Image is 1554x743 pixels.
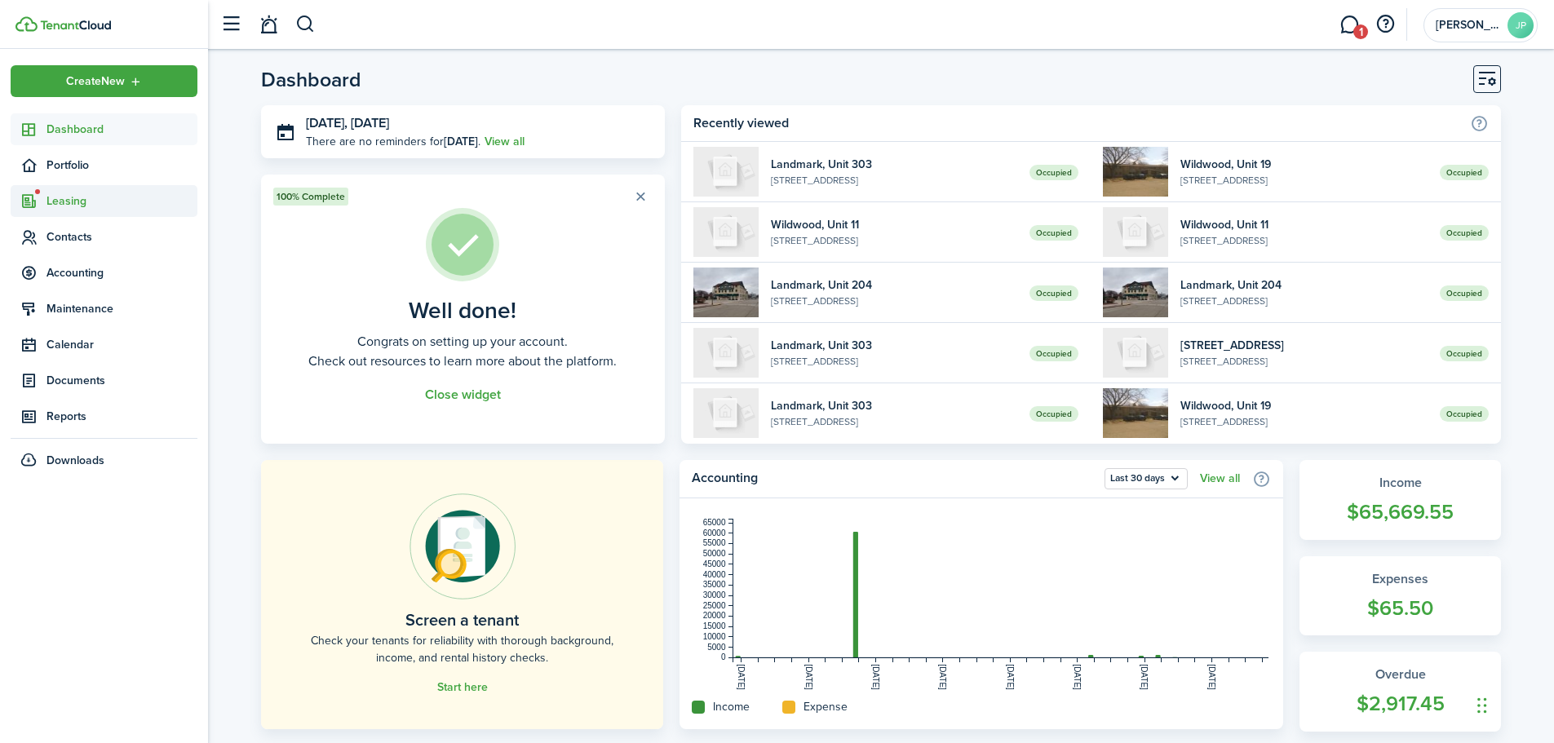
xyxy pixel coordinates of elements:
[703,529,726,537] tspan: 60000
[703,611,726,620] tspan: 20000
[46,192,197,210] span: Leasing
[703,549,726,558] tspan: 50000
[804,698,848,715] home-widget-title: Expense
[630,185,653,208] button: Close
[692,468,1096,489] home-widget-title: Accounting
[771,233,1018,248] widget-list-item-description: [STREET_ADDRESS]
[1200,472,1240,485] a: View all
[1440,165,1489,180] span: Occupied
[444,133,478,150] b: [DATE]
[871,664,880,690] tspan: [DATE]
[1299,460,1501,540] a: Income$65,669.55
[1353,24,1368,39] span: 1
[693,388,759,438] img: 303
[1103,268,1168,317] img: 204
[693,147,759,197] img: 303
[737,664,746,690] tspan: [DATE]
[1180,354,1428,369] widget-list-item-description: [STREET_ADDRESS]
[703,570,726,579] tspan: 40000
[693,113,1462,133] home-widget-title: Recently viewed
[1436,20,1501,31] span: Jerman Properties LLC
[1207,664,1216,690] tspan: [DATE]
[771,337,1018,354] widget-list-item-title: Landmark, Unit 303
[215,9,246,40] button: Open sidebar
[804,664,813,690] tspan: [DATE]
[306,113,653,134] h3: [DATE], [DATE]
[771,276,1018,294] widget-list-item-title: Landmark, Unit 204
[721,652,726,661] tspan: 0
[1105,468,1188,489] button: Open menu
[1316,497,1485,528] widget-stats-count: $65,669.55
[485,133,525,150] a: View all
[46,372,197,389] span: Documents
[277,189,345,204] span: 100% Complete
[1180,233,1428,248] widget-list-item-description: [STREET_ADDRESS]
[703,538,726,547] tspan: 55000
[410,493,516,599] img: Online payments
[1180,337,1428,354] widget-list-item-title: [STREET_ADDRESS]
[771,294,1018,308] widget-list-item-description: [STREET_ADDRESS]
[1029,225,1078,241] span: Occupied
[703,518,726,527] tspan: 65000
[1140,664,1149,690] tspan: [DATE]
[261,69,361,90] header-page-title: Dashboard
[1029,406,1078,422] span: Occupied
[46,336,197,353] span: Calendar
[1508,12,1534,38] avatar-text: JP
[1180,173,1428,188] widget-list-item-description: [STREET_ADDRESS]
[1073,664,1082,690] tspan: [DATE]
[939,664,948,690] tspan: [DATE]
[253,4,284,46] a: Notifications
[405,608,519,632] home-placeholder-title: Screen a tenant
[771,156,1018,173] widget-list-item-title: Landmark, Unit 303
[1180,397,1428,414] widget-list-item-title: Wildwood, Unit 19
[1103,328,1168,378] img: 1
[295,11,316,38] button: Search
[703,621,726,630] tspan: 15000
[708,643,727,652] tspan: 5000
[771,354,1018,369] widget-list-item-description: [STREET_ADDRESS]
[703,559,726,568] tspan: 45000
[1299,556,1501,636] a: Expenses$65.50
[46,300,197,317] span: Maintenance
[1472,665,1554,743] iframe: Chat Widget
[437,681,488,694] a: Start here
[1371,11,1399,38] button: Open resource center
[1299,652,1501,732] a: Overdue$2,917.45
[771,397,1018,414] widget-list-item-title: Landmark, Unit 303
[1316,593,1485,624] widget-stats-count: $65.50
[1316,665,1485,684] widget-stats-title: Overdue
[1316,569,1485,589] widget-stats-title: Expenses
[1316,688,1485,719] widget-stats-count: $2,917.45
[1029,346,1078,361] span: Occupied
[771,216,1018,233] widget-list-item-title: Wildwood, Unit 11
[1440,285,1489,301] span: Occupied
[1103,388,1168,438] img: 19
[15,16,38,32] img: TenantCloud
[46,121,197,138] span: Dashboard
[771,414,1018,429] widget-list-item-description: [STREET_ADDRESS]
[46,452,104,469] span: Downloads
[1103,207,1168,257] img: 11
[703,580,726,589] tspan: 35000
[771,173,1018,188] widget-list-item-description: [STREET_ADDRESS]
[46,264,197,281] span: Accounting
[693,268,759,317] img: 204
[713,698,750,715] home-widget-title: Income
[66,76,125,87] span: Create New
[1006,664,1015,690] tspan: [DATE]
[1029,165,1078,180] span: Occupied
[1440,225,1489,241] span: Occupied
[11,113,197,145] a: Dashboard
[1440,406,1489,422] span: Occupied
[409,298,516,324] well-done-title: Well done!
[1473,65,1501,93] button: Customise
[1440,346,1489,361] span: Occupied
[1180,414,1428,429] widget-list-item-description: [STREET_ADDRESS]
[693,207,759,257] img: 11
[46,157,197,174] span: Portfolio
[11,400,197,432] a: Reports
[1334,4,1365,46] a: Messaging
[306,133,480,150] p: There are no reminders for .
